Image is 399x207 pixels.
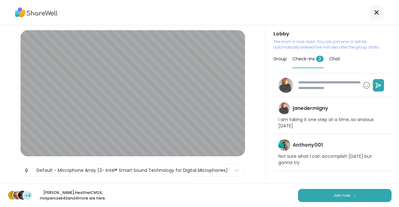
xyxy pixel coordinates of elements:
[329,56,340,62] span: Chat
[278,117,387,129] p: i am taking it one step at a time, so anxious [DATE]
[32,164,33,176] span: |
[353,194,357,197] img: ShareWell Logomark
[38,190,108,201] p: [PERSON_NAME] , HeatherCM24 , mrsperozek43 and 4 more are here.
[24,164,29,176] img: Microphone
[316,56,324,62] span: 2
[333,193,350,198] span: Join now
[298,189,392,202] button: Join now
[293,105,328,112] h4: janedermigny
[273,30,392,38] h3: Lobby
[15,5,58,20] img: ShareWell Logo
[13,191,22,200] img: HeatherCM24
[278,78,293,93] img: janedermigny
[278,102,290,114] img: janedermigny
[25,192,31,199] span: +4
[18,191,27,200] img: mrsperozek43
[278,153,387,166] p: Not sure what I can accomplish [DATE] but gonna try
[36,167,228,174] div: Default - Microphone Array (2- Intel® Smart Sound Technology for Digital Microphones)
[292,56,324,62] span: Check-ins
[273,39,392,50] p: The room is now open. You can join now or will be automatically entered five minutes after the gr...
[278,139,290,151] img: Anthony001
[273,56,287,62] span: Group
[11,191,15,199] span: C
[293,142,323,148] h4: Anthony001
